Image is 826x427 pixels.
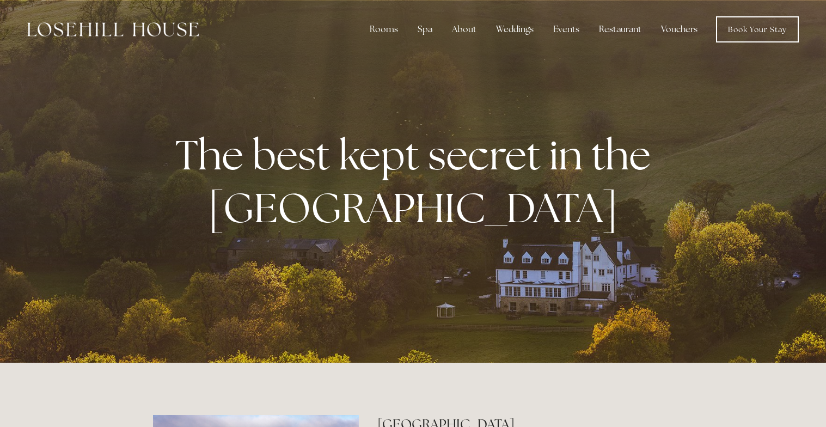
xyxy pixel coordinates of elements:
[544,19,588,40] div: Events
[361,19,407,40] div: Rooms
[443,19,485,40] div: About
[716,16,799,42] a: Book Your Stay
[409,19,441,40] div: Spa
[27,22,199,36] img: Losehill House
[175,128,659,235] strong: The best kept secret in the [GEOGRAPHIC_DATA]
[590,19,650,40] div: Restaurant
[652,19,706,40] a: Vouchers
[487,19,542,40] div: Weddings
